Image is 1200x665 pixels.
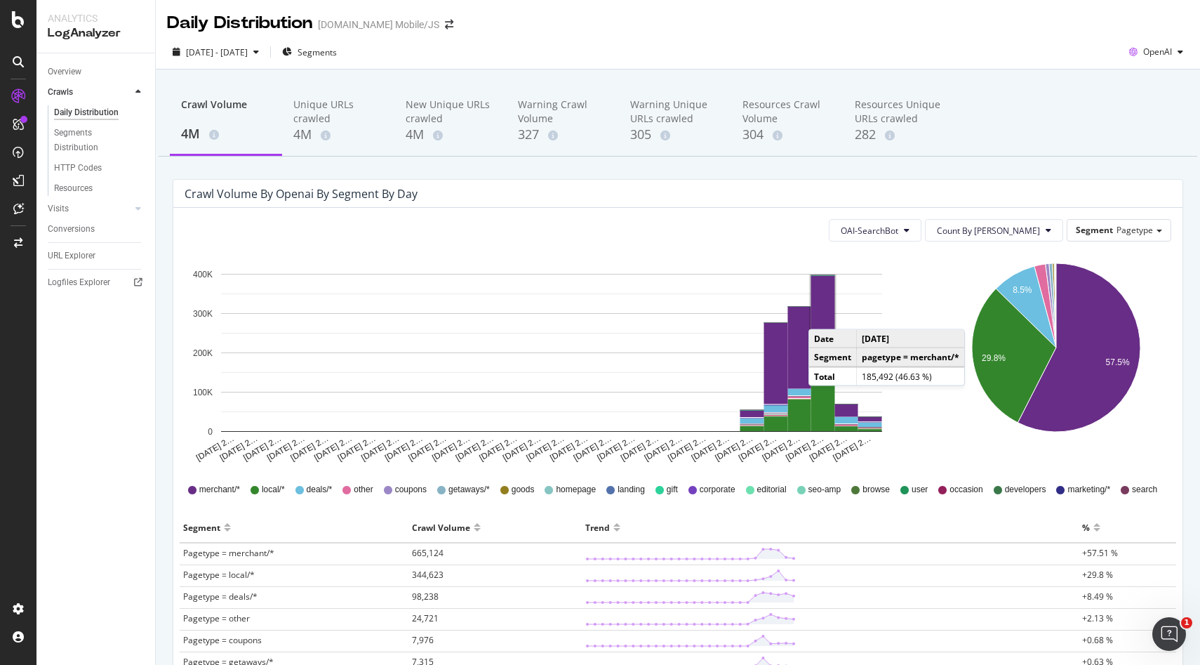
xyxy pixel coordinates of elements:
[48,202,69,216] div: Visits
[48,275,145,290] a: Logfiles Explorer
[181,125,271,143] div: 4M
[809,348,857,367] td: Segment
[54,161,102,176] div: HTTP Codes
[912,484,928,496] span: user
[54,181,93,196] div: Resources
[354,484,373,496] span: other
[1013,285,1032,295] text: 8.5%
[1076,224,1113,236] span: Segment
[54,126,132,155] div: Segments Distribution
[445,20,453,29] div: arrow-right-arrow-left
[949,484,982,496] span: occasion
[1124,41,1189,63] button: OpenAI
[412,547,444,559] span: 665,124
[48,85,73,100] div: Crawls
[48,202,131,216] a: Visits
[48,222,145,237] a: Conversions
[48,249,145,263] a: URL Explorer
[406,126,495,144] div: 4M
[406,98,495,126] div: New Unique URLs crawled
[1143,46,1172,58] span: OpenAI
[186,46,248,58] span: [DATE] - [DATE]
[1005,484,1046,496] span: developers
[809,330,857,348] td: Date
[829,219,921,242] button: OAI-SearchBot
[412,634,434,646] span: 7,976
[512,484,535,496] span: goods
[630,98,720,126] div: Warning Unique URLs crawled
[293,126,383,144] div: 4M
[855,98,945,126] div: Resources Unique URLs crawled
[48,85,131,100] a: Crawls
[276,41,342,63] button: Segments
[395,484,427,496] span: coupons
[700,484,735,496] span: corporate
[940,253,1171,463] svg: A chart.
[181,98,271,124] div: Crawl Volume
[1082,547,1118,559] span: +57.51 %
[412,591,439,603] span: 98,238
[48,65,145,79] a: Overview
[1082,569,1113,581] span: +29.8 %
[841,225,898,237] span: OAI-SearchBot
[1082,591,1113,603] span: +8.49 %
[412,516,470,539] div: Crawl Volume
[448,484,490,496] span: getaways/*
[809,367,857,385] td: Total
[857,348,965,367] td: pagetype = merchant/*
[48,11,144,25] div: Analytics
[1067,484,1110,496] span: marketing/*
[193,348,213,358] text: 200K
[757,484,787,496] span: editorial
[412,612,439,624] span: 24,721
[1082,634,1113,646] span: +0.68 %
[54,105,145,120] a: Daily Distribution
[1181,617,1192,628] span: 1
[262,484,285,496] span: local/*
[48,275,110,290] div: Logfiles Explorer
[183,612,250,624] span: Pagetype = other
[167,11,312,35] div: Daily Distribution
[183,547,274,559] span: Pagetype = merchant/*
[412,569,444,581] span: 344,623
[937,225,1040,237] span: Count By Day
[208,427,213,437] text: 0
[630,126,720,144] div: 305
[855,126,945,144] div: 282
[742,98,832,126] div: Resources Crawl Volume
[183,569,255,581] span: Pagetype = local/*
[199,484,240,496] span: merchant/*
[54,105,119,120] div: Daily Distribution
[183,516,220,539] div: Segment
[742,126,832,144] div: 304
[167,41,265,63] button: [DATE] - [DATE]
[1116,224,1153,236] span: Pagetype
[183,634,262,646] span: Pagetype = coupons
[307,484,333,496] span: deals/*
[518,98,608,126] div: Warning Crawl Volume
[48,249,95,263] div: URL Explorer
[54,181,145,196] a: Resources
[318,18,439,32] div: [DOMAIN_NAME] Mobile/JS
[925,219,1063,242] button: Count By [PERSON_NAME]
[185,253,919,463] svg: A chart.
[1082,612,1113,624] span: +2.13 %
[982,353,1006,363] text: 29.8%
[857,367,965,385] td: 185,492 (46.63 %)
[1082,516,1090,539] div: %
[193,309,213,319] text: 300K
[667,484,678,496] span: gift
[298,46,337,58] span: Segments
[808,484,841,496] span: seo-amp
[185,187,418,201] div: Crawl Volume by openai by Segment by Day
[193,388,213,397] text: 100K
[1152,617,1186,651] iframe: Intercom live chat
[48,25,144,41] div: LogAnalyzer
[1132,484,1157,496] span: search
[48,65,81,79] div: Overview
[183,591,258,603] span: Pagetype = deals/*
[857,330,965,348] td: [DATE]
[193,270,213,279] text: 400K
